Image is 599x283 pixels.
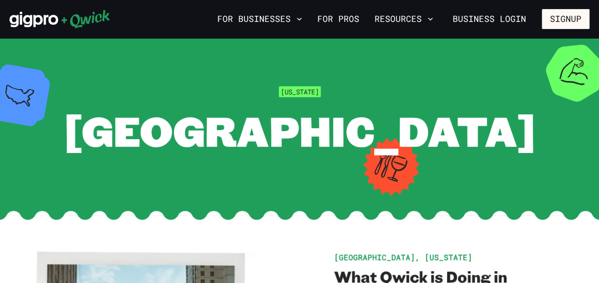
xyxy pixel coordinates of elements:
button: Signup [542,9,589,29]
a: Business Login [445,9,534,29]
button: Resources [371,11,437,27]
span: [US_STATE] [279,86,321,97]
a: For Pros [314,11,363,27]
span: [GEOGRAPHIC_DATA] [64,103,536,158]
span: [GEOGRAPHIC_DATA], [US_STATE] [334,252,472,262]
button: For Businesses [213,11,306,27]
